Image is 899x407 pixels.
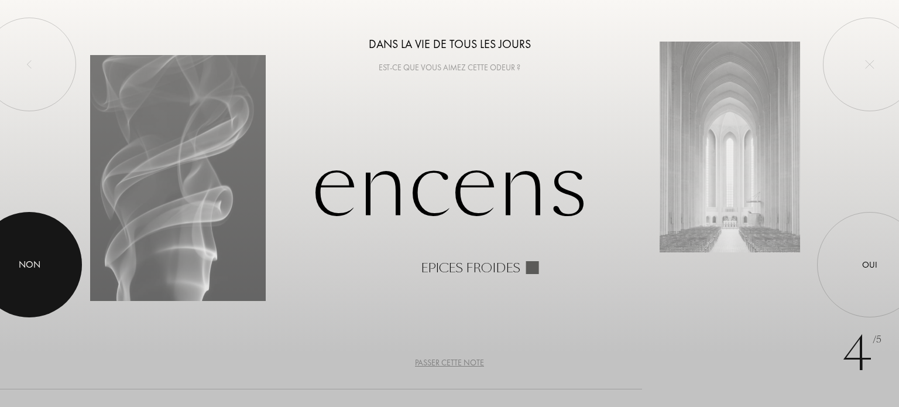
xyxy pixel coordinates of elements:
[842,319,881,389] div: 4
[25,60,34,69] img: left_onboard.svg
[862,258,877,272] div: Oui
[19,258,40,272] div: Non
[90,132,809,275] div: Encens
[865,60,874,69] img: quit_onboard.svg
[415,357,484,369] div: Passer cette note
[873,333,881,347] span: /5
[421,261,520,275] div: Epices froides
